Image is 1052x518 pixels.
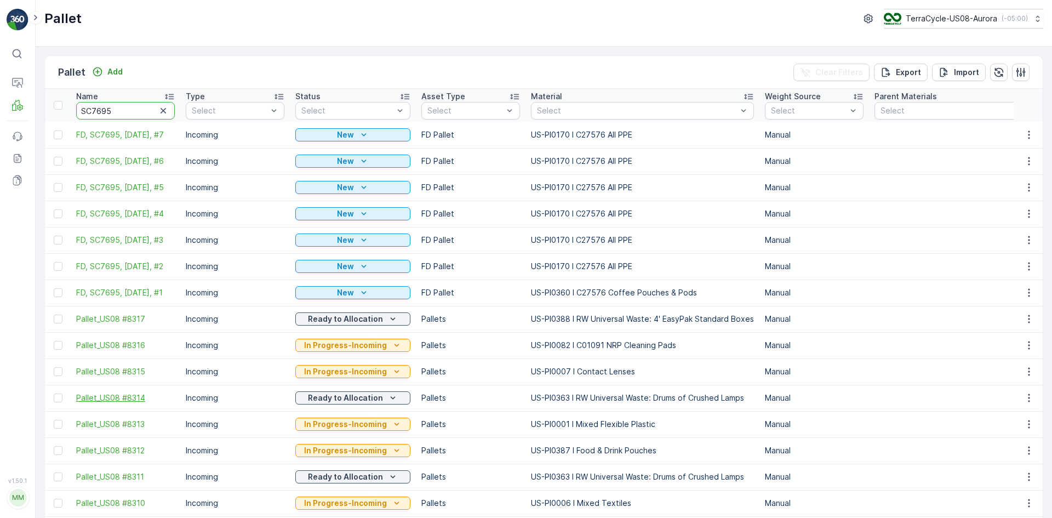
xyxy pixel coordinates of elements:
[54,262,62,271] div: Toggle Row Selected
[76,445,175,456] a: Pallet_US08 #8312
[295,260,410,273] button: New
[954,67,979,78] p: Import
[531,314,754,325] p: US-PI0388 I RW Universal Waste: 4' EasyPak Standard Boxes
[765,208,864,219] p: Manual
[421,287,520,298] p: FD Pallet
[76,102,175,119] input: Search
[884,13,901,25] img: image_ci7OI47.png
[7,9,28,31] img: logo
[76,91,98,102] p: Name
[186,156,284,167] p: Incoming
[47,270,191,280] span: US-PI0462 I FD Mixed Flexible Plastic
[815,67,863,78] p: Clear Filters
[76,156,175,167] span: FD, SC7695, [DATE], #6
[9,252,58,261] span: Asset Type :
[7,486,28,509] button: MM
[304,419,387,430] p: In Progress-Incoming
[64,198,68,207] span: -
[765,156,864,167] p: Manual
[186,208,284,219] p: Incoming
[531,340,754,351] p: US-PI0082 I C01091 NRP Cleaning Pads
[76,156,175,167] a: FD, SC7695, 9/11/2025, #6
[531,208,754,219] p: US-PI0170 I C27576 All PPE
[304,340,387,351] p: In Progress-Incoming
[9,216,58,225] span: Net Weight :
[295,91,321,102] p: Status
[295,207,410,220] button: New
[765,340,864,351] p: Manual
[76,287,175,298] a: FD, SC7695, 9/11/2025, #1
[76,208,175,219] a: FD, SC7695, 9/11/2025, #4
[295,234,410,247] button: New
[475,9,575,22] p: FD, SC7673, [DATE], #1
[337,261,354,272] p: New
[186,182,284,193] p: Incoming
[531,287,754,298] p: US-PI0360 I C27576 Coffee Pouches & Pods
[884,9,1043,29] button: TerraCycle-US08-Aurora(-05:00)
[186,129,284,140] p: Incoming
[337,235,354,246] p: New
[76,419,175,430] span: Pallet_US08 #8313
[765,129,864,140] p: Manual
[76,498,175,509] a: Pallet_US08 #8310
[9,180,36,189] span: Name :
[896,67,921,78] p: Export
[9,489,27,506] div: MM
[54,236,62,244] div: Toggle Row Selected
[76,261,175,272] span: FD, SC7695, [DATE], #2
[421,314,520,325] p: Pallets
[186,287,284,298] p: Incoming
[295,155,410,168] button: New
[54,499,62,508] div: Toggle Row Selected
[58,252,92,261] span: FD Pallet
[421,156,520,167] p: FD Pallet
[765,419,864,430] p: Manual
[192,105,267,116] p: Select
[54,367,62,376] div: Toggle Row Selected
[304,445,387,456] p: In Progress-Incoming
[186,235,284,246] p: Incoming
[295,181,410,194] button: New
[421,498,520,509] p: Pallets
[421,445,520,456] p: Pallets
[765,314,864,325] p: Manual
[531,129,754,140] p: US-PI0170 I C27576 All PPE
[906,13,997,24] p: TerraCycle-US08-Aurora
[186,340,284,351] p: Incoming
[531,235,754,246] p: US-PI0170 I C27576 All PPE
[421,208,520,219] p: FD Pallet
[765,261,864,272] p: Manual
[427,105,503,116] p: Select
[537,105,737,116] p: Select
[186,261,284,272] p: Incoming
[186,392,284,403] p: Incoming
[295,365,410,378] button: In Progress-Incoming
[54,473,62,481] div: Toggle Row Selected
[301,105,393,116] p: Select
[36,180,123,189] span: FD, SC7673, [DATE], #1
[765,235,864,246] p: Manual
[531,445,754,456] p: US-PI0387 I Food & Drink Pouches
[765,287,864,298] p: Manual
[793,64,870,81] button: Clear Filters
[421,235,520,246] p: FD Pallet
[337,129,354,140] p: New
[874,64,928,81] button: Export
[421,182,520,193] p: FD Pallet
[186,471,284,482] p: Incoming
[295,312,410,326] button: Ready to Allocation
[9,270,47,280] span: Material :
[76,471,175,482] a: Pallet_US08 #8311
[76,287,175,298] span: FD, SC7695, [DATE], #1
[337,182,354,193] p: New
[54,315,62,323] div: Toggle Row Selected
[421,366,520,377] p: Pallets
[76,314,175,325] a: Pallet_US08 #8317
[76,392,175,403] a: Pallet_US08 #8314
[54,183,62,192] div: Toggle Row Selected
[76,235,175,246] a: FD, SC7695, 9/11/2025, #3
[531,419,754,430] p: US-PI0001 I Mixed Flexible Plastic
[765,366,864,377] p: Manual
